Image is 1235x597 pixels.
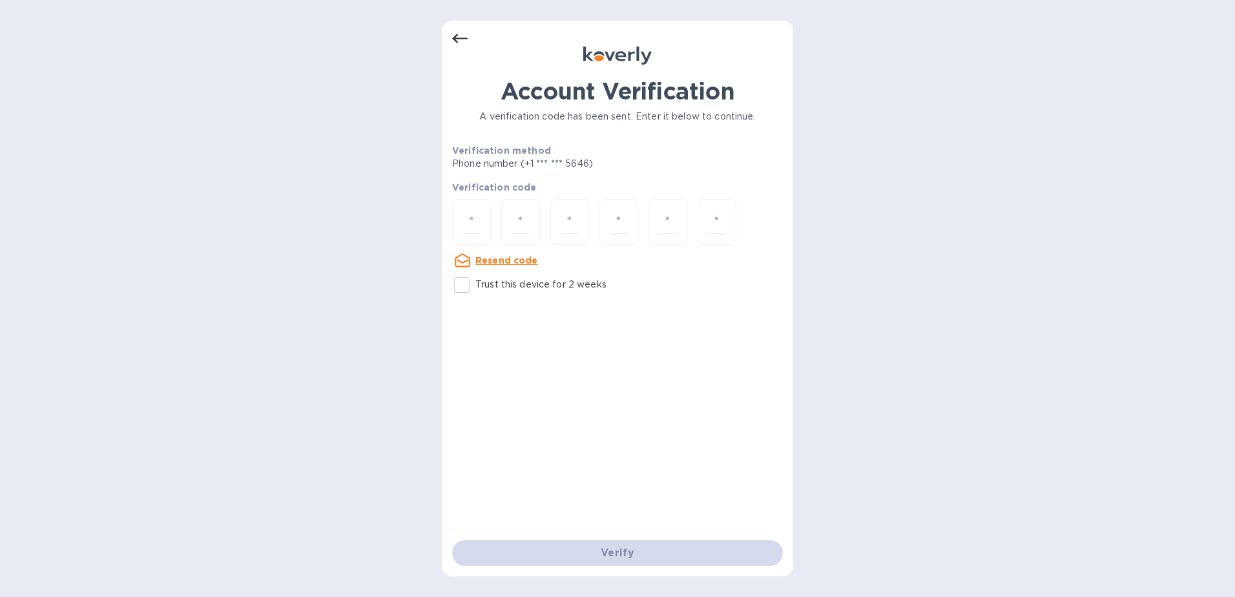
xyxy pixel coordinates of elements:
p: Verification code [452,181,783,194]
b: Verification method [452,145,551,156]
p: Trust this device for 2 weeks [475,278,607,291]
p: Phone number (+1 *** *** 5646) [452,157,692,171]
h1: Account Verification [452,78,783,105]
u: Resend code [475,255,538,266]
p: A verification code has been sent. Enter it below to continue. [452,110,783,123]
